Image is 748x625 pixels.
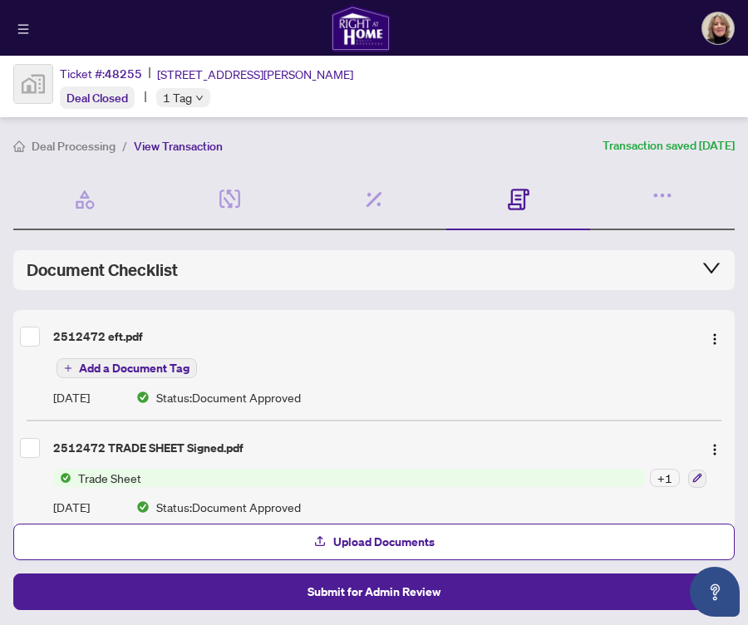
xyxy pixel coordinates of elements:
span: Add a Document Tag [79,362,189,374]
article: Transaction saved [DATE] [603,136,735,155]
span: [STREET_ADDRESS][PERSON_NAME] [157,65,353,83]
li: / [122,136,127,155]
button: Add a Document Tag [57,358,197,378]
span: [DATE] [53,388,90,406]
span: down [195,94,204,102]
button: Open asap [690,567,740,617]
span: Upload Documents [333,529,435,555]
img: Logo [708,332,721,346]
span: Deal Processing [32,139,116,154]
img: Status Icon [53,469,71,487]
span: Document Checklist [27,258,178,282]
span: Trade Sheet [71,469,148,487]
span: menu [17,23,29,35]
img: Document Status [136,391,150,404]
span: [DATE] [53,498,90,516]
button: Upload Documents [13,524,735,560]
button: Logo [701,323,728,350]
img: Profile Icon [702,12,734,44]
img: logo [331,5,391,52]
img: svg%3e [14,65,52,103]
div: Document Checklist [27,258,721,282]
span: collapsed [701,258,721,278]
span: plus [64,364,72,372]
span: 1 Tag [163,88,192,107]
div: Ticket #: [60,64,142,83]
span: Status: Document Approved [156,388,301,406]
button: Submit for Admin Review [13,573,735,610]
img: Logo [708,443,721,456]
span: 48255 [105,66,142,81]
span: home [13,140,25,152]
span: Status: Document Approved [156,498,301,516]
div: 2512472 TRADE SHEET Signed.pdf [53,439,688,457]
button: Logo [701,435,728,461]
span: View Transaction [134,139,223,154]
span: Deal Closed [66,91,128,106]
img: Document Status [136,500,150,514]
span: Submit for Admin Review [308,578,440,605]
div: + 1 [650,469,680,487]
div: 2512472 eft.pdf [53,327,688,346]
